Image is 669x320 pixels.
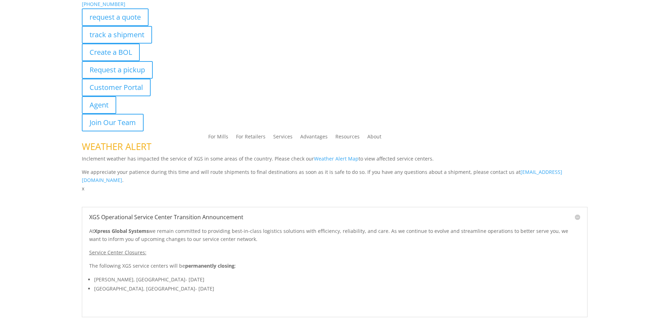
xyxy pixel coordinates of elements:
[89,249,146,256] u: Service Center Closures:
[89,214,580,220] h5: XGS Operational Service Center Transition Announcement
[367,134,381,142] a: About
[236,134,265,142] a: For Retailers
[82,140,151,153] span: WEATHER ALERT
[82,155,588,168] p: Inclement weather has impacted the service of XGS in some areas of the country. Please check our ...
[82,44,140,61] a: Create a BOL
[82,168,588,185] p: We appreciate your patience during this time and will route shipments to final destinations as so...
[300,134,328,142] a: Advantages
[94,275,580,284] li: [PERSON_NAME], [GEOGRAPHIC_DATA]- [DATE]
[82,184,588,193] p: x
[82,1,125,7] a: [PHONE_NUMBER]
[82,79,151,96] a: Customer Portal
[208,134,228,142] a: For Mills
[82,26,152,44] a: track a shipment
[89,262,580,275] p: The following XGS service centers will be :
[82,61,153,79] a: Request a pickup
[82,96,116,114] a: Agent
[94,228,149,234] strong: Xpress Global Systems
[82,114,144,131] a: Join Our Team
[314,155,359,162] a: Weather Alert Map
[335,134,360,142] a: Resources
[273,134,293,142] a: Services
[82,8,149,26] a: request a quote
[94,284,580,293] li: [GEOGRAPHIC_DATA], [GEOGRAPHIC_DATA]- [DATE]
[185,262,235,269] strong: permanently closing
[89,227,580,249] p: At we remain committed to providing best-in-class logistics solutions with efficiency, reliabilit...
